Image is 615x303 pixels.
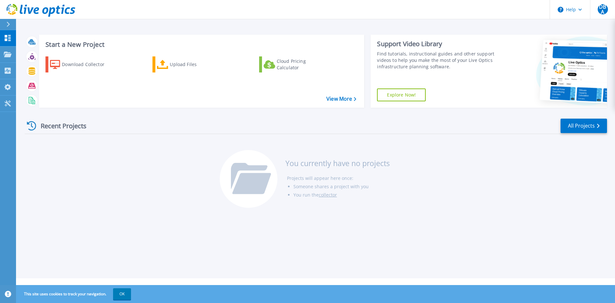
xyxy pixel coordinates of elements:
div: Recent Projects [25,118,95,134]
li: You run the [293,191,390,199]
a: Explore Now! [377,88,426,101]
h3: Start a New Project [45,41,356,48]
div: Upload Files [170,58,221,71]
a: collector [319,192,337,198]
li: Projects will appear here once: [287,174,390,182]
div: Download Collector [62,58,113,71]
div: Find tutorials, instructional guides and other support videos to help you make the most of your L... [377,51,497,70]
span: This site uses cookies to track your navigation. [18,288,131,300]
a: View More [326,96,356,102]
button: OK [113,288,131,300]
div: Support Video Library [377,40,497,48]
div: Cloud Pricing Calculator [277,58,328,71]
a: All Projects [561,119,607,133]
a: Download Collector [45,56,117,72]
a: Cloud Pricing Calculator [259,56,331,72]
span: DBA [598,4,608,14]
h3: You currently have no projects [285,160,390,167]
a: Upload Files [152,56,224,72]
li: Someone shares a project with you [293,182,390,191]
